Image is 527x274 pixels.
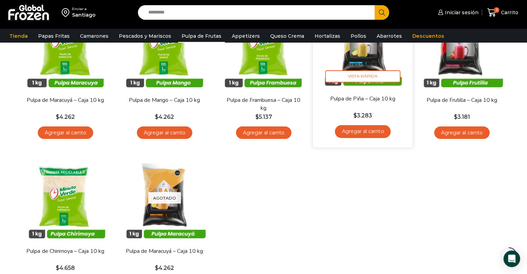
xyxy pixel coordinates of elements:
div: Enviar a [72,7,96,11]
a: Iniciar sesión [436,6,478,19]
a: 3 Carrito [485,5,520,21]
a: Pollos [347,29,370,43]
a: Agregar al carrito: “Pulpa de Piña - Caja 10 kg” [335,125,390,138]
a: Appetizers [228,29,263,43]
bdi: 3.181 [454,114,470,120]
a: Agregar al carrito: “Pulpa de Frutilla - Caja 10 kg” [434,126,490,139]
bdi: 4.262 [56,114,75,120]
span: $ [155,265,158,271]
a: Pulpa de Mango – Caja 10 kg [124,96,204,104]
a: Pulpa de Frutilla – Caja 10 kg [422,96,501,104]
a: Papas Fritas [35,29,73,43]
div: Santiago [72,11,96,18]
a: Pescados y Mariscos [115,29,175,43]
span: $ [353,112,357,118]
a: Tienda [6,29,31,43]
span: $ [454,114,457,120]
a: Pulpa de Frutas [178,29,225,43]
a: Pulpa de Maracuyá – Caja 10 kg [124,247,204,255]
a: Agregar al carrito: “Pulpa de Mango - Caja 10 kg” [137,126,192,139]
span: $ [56,114,59,120]
button: Search button [375,5,389,20]
span: 3 [494,7,499,13]
span: Vista Rápida [325,70,400,82]
bdi: 5.137 [255,114,272,120]
a: Hortalizas [311,29,344,43]
a: Agregar al carrito: “Pulpa de Maracuyá - Caja 10 kg” [38,126,93,139]
bdi: 4.658 [56,265,75,271]
p: Agotado [148,192,181,204]
a: Queso Crema [267,29,308,43]
bdi: 4.262 [155,265,174,271]
bdi: 4.262 [155,114,174,120]
span: $ [155,114,158,120]
bdi: 3.283 [353,112,372,118]
a: Pulpa de Piña – Caja 10 kg [322,95,403,103]
a: Camarones [77,29,112,43]
a: Abarrotes [373,29,405,43]
a: Pulpa de Chirimoya – Caja 10 kg [25,247,105,255]
a: Pulpa de Maracuyá – Caja 10 kg [25,96,105,104]
span: $ [255,114,259,120]
span: Iniciar sesión [443,9,478,16]
a: Agregar al carrito: “Pulpa de Frambuesa - Caja 10 kg” [236,126,291,139]
span: $ [56,265,59,271]
a: Pulpa de Frambuesa – Caja 10 kg [223,96,303,112]
span: Carrito [499,9,518,16]
div: Open Intercom Messenger [503,250,520,267]
a: Descuentos [409,29,448,43]
img: address-field-icon.svg [62,7,72,18]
